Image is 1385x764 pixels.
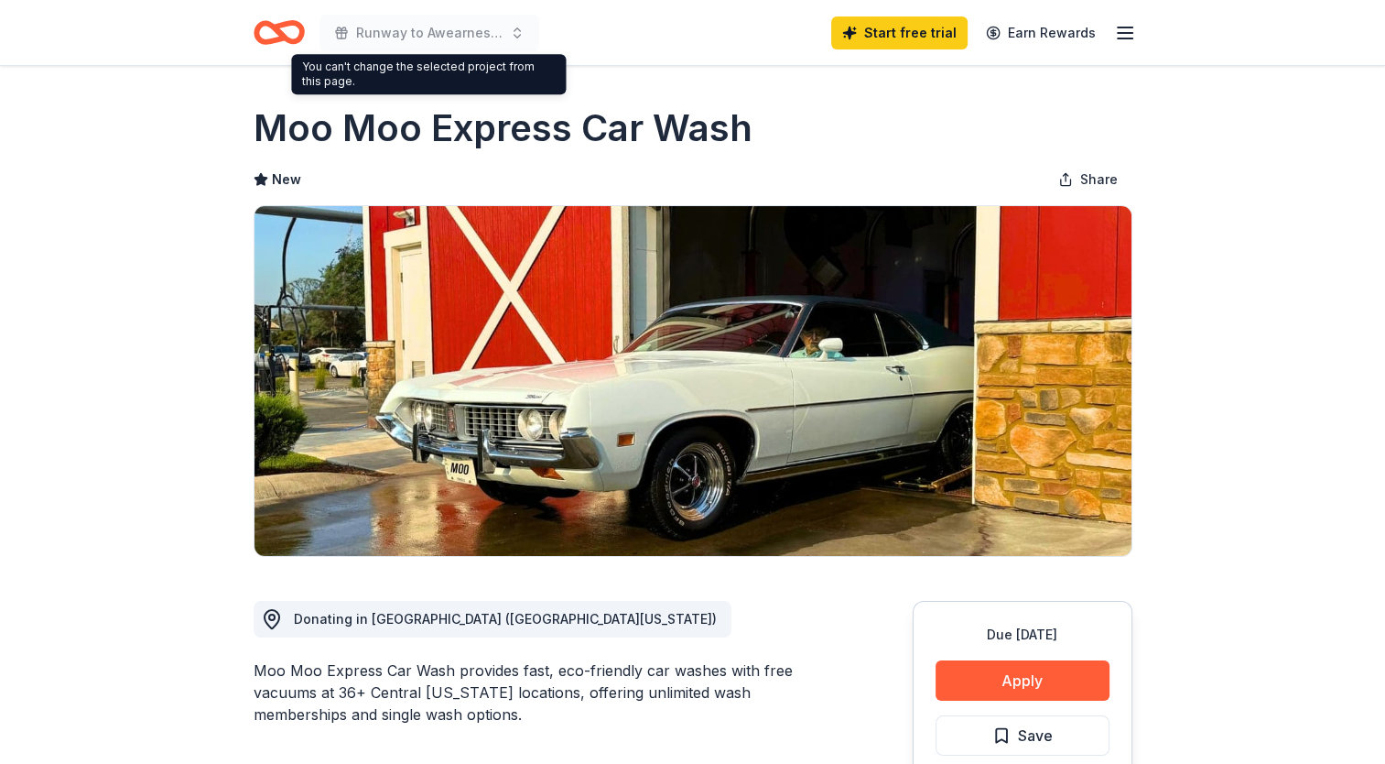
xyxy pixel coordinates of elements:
span: Runway to Awearness Fashion Show [356,22,503,44]
a: Home [254,11,305,54]
button: Save [936,715,1109,756]
h1: Moo Moo Express Car Wash [254,103,752,154]
a: Earn Rewards [975,16,1107,49]
div: Due [DATE] [936,624,1109,646]
button: Runway to Awearness Fashion Show [319,15,539,51]
span: New [272,169,301,191]
span: Donating in [GEOGRAPHIC_DATA] ([GEOGRAPHIC_DATA][US_STATE]) [294,611,717,627]
div: You can't change the selected project from this page. [291,54,566,94]
div: Moo Moo Express Car Wash provides fast, eco-friendly car washes with free vacuums at 36+ Central ... [254,660,825,726]
img: Image for Moo Moo Express Car Wash [254,206,1131,556]
a: Start free trial [831,16,968,49]
span: Save [1018,724,1053,748]
button: Share [1044,161,1132,198]
button: Apply [936,660,1109,701]
span: Share [1080,169,1118,191]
